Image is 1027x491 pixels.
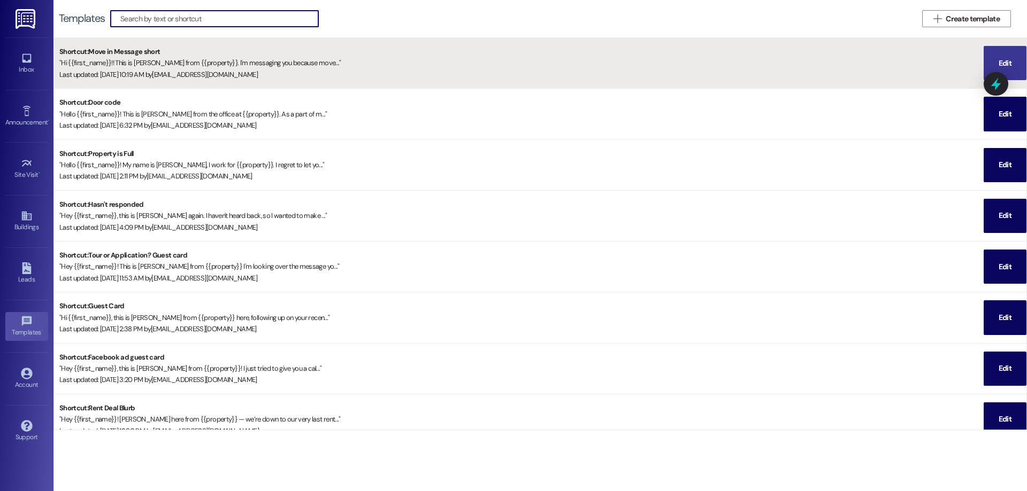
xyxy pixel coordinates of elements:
[5,154,48,183] a: Site Visit •
[984,97,1026,131] button: Edit
[59,170,984,182] div: Last updated: [DATE] 2:11 PM by [EMAIL_ADDRESS][DOMAIN_NAME]
[59,97,984,108] div: Shortcut: Door code
[59,199,984,210] div: Shortcut: Hasn't responded
[59,108,984,120] div: " Hello {{first_name}}! This is [PERSON_NAME] from the office at {{property}}. As a part of m... "
[5,259,48,288] a: Leads
[59,272,984,284] div: Last updated: [DATE] 11:53 AM by [EMAIL_ADDRESS][DOMAIN_NAME]
[39,169,40,177] span: •
[999,210,1011,221] span: Edit
[999,108,1011,120] span: Edit
[59,57,984,68] div: " Hi {{first_name}}!! This is [PERSON_NAME] from {{property}}. I'm messaging you because move... "
[933,14,941,23] i: 
[41,327,43,334] span: •
[999,363,1011,374] span: Edit
[5,312,48,341] a: Templates •
[59,425,984,437] div: Last updated: [DATE] 12:30 PM by [EMAIL_ADDRESS][DOMAIN_NAME]
[48,117,49,124] span: •
[59,363,984,374] div: " Hey {{first_name}}, this is [PERSON_NAME] from {{property}}! I just tried to give you a cal... "
[984,148,1026,182] button: Edit
[59,69,984,80] div: Last updated: [DATE] 10:19 AM by [EMAIL_ADDRESS][DOMAIN_NAME]
[984,46,1026,80] button: Edit
[59,222,984,233] div: Last updated: [DATE] 4:09 PM by [EMAIL_ADDRESS][DOMAIN_NAME]
[59,312,984,323] div: " Hi {{first_name}}, this is [PERSON_NAME] from {{property}} here, following up on your recen... "
[5,49,48,78] a: Inbox
[984,352,1026,386] button: Edit
[984,199,1026,233] button: Edit
[59,13,105,24] div: Templates
[59,352,984,363] div: Shortcut: Facebook ad guest card
[999,159,1011,170] span: Edit
[999,414,1011,425] span: Edit
[999,312,1011,323] span: Edit
[5,364,48,393] a: Account
[946,13,1000,25] span: Create template
[59,261,984,272] div: " Hey {{first_name}}! This is [PERSON_NAME] from {{property}} I'm looking over the message yo... "
[984,300,1026,334] button: Edit
[984,402,1026,437] button: Edit
[999,58,1011,69] span: Edit
[59,120,984,131] div: Last updated: [DATE] 6:32 PM by [EMAIL_ADDRESS][DOMAIN_NAME]
[59,250,984,261] div: Shortcut: Tour or Application? Guest card
[59,210,984,221] div: " Hey {{first_name}}, this is [PERSON_NAME] again. I haven't heard back, so I wanted to make ... "
[59,159,984,170] div: " Hello {{first_name}}! My name is [PERSON_NAME], I work for {{property}}. I regret to let yo... "
[5,417,48,446] a: Support
[59,46,984,57] div: Shortcut: Move in Message short
[922,10,1011,27] button: Create template
[59,300,984,311] div: Shortcut: Guest Card
[120,11,318,26] input: Search by text or shortcut
[59,323,984,334] div: Last updated: [DATE] 2:38 PM by [EMAIL_ADDRESS][DOMAIN_NAME]
[16,9,37,29] img: ResiDesk Logo
[984,250,1026,284] button: Edit
[59,414,984,425] div: " Hey {{first_name}}! [PERSON_NAME] here from {{property}} — we’re down to our very last rent... "
[999,261,1011,272] span: Edit
[59,402,984,414] div: Shortcut: Rent Deal Blurb
[5,207,48,236] a: Buildings
[59,148,984,159] div: Shortcut: Property is Full
[59,374,984,385] div: Last updated: [DATE] 3:20 PM by [EMAIL_ADDRESS][DOMAIN_NAME]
